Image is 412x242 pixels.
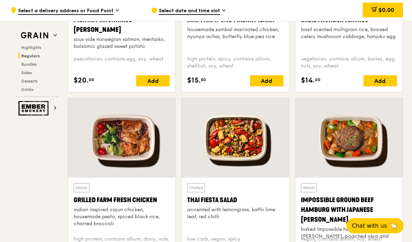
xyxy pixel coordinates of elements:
div: indian inspired cajun chicken, housemade pesto, spiced black rice, charred broccoli [74,207,170,228]
span: 00 [315,77,321,83]
div: Add [250,76,284,87]
div: Impossible Ground Beef Hamburg with Japanese [PERSON_NAME] [301,195,397,225]
span: Select a delivery address or Food Point [18,7,113,15]
span: Regulars [21,54,40,58]
div: Add [136,76,170,87]
span: 00 [89,77,94,83]
span: 50 [201,77,206,83]
div: accented with lemongrass, kaffir lime leaf, red chilli [187,207,283,221]
div: Mentai Mayonnaise [PERSON_NAME] [74,15,170,35]
span: Drinks [21,87,33,92]
span: Select date and time slot [159,7,220,15]
img: Ember Smokery web logo [19,101,51,116]
div: Warm [74,184,89,193]
div: pescatarian, contains egg, soy, wheat [74,56,170,70]
div: Grilled Farm Fresh Chicken [74,195,170,205]
div: housemade sambal marinated chicken, nyonya achar, butterfly blue pea rice [187,27,283,41]
span: $20. [74,76,89,86]
span: $0.00 [378,7,394,13]
div: Chilled [187,184,205,193]
div: Thai Fiesta Salad [187,195,283,205]
div: Add [363,76,397,87]
span: Bundles [21,62,37,67]
div: basil scented multigrain rice, braised celery mushroom cabbage, hanjuku egg [301,27,397,41]
span: Chat with us [352,222,387,230]
div: Warm [301,184,317,193]
span: Desserts [21,79,37,84]
button: Chat with us🦙 [346,218,404,234]
span: 🦙 [390,222,398,230]
span: Highlights [21,45,41,50]
span: $14. [301,76,315,86]
span: $15. [187,76,201,86]
span: Sides [21,70,32,75]
div: sous vide norwegian salmon, mentaiko, balsamic glazed sweet potato [74,36,170,50]
div: vegetarian, contains allium, barley, egg, nuts, soy, wheat [301,56,397,70]
div: high protein, spicy, contains allium, shellfish, soy, wheat [187,56,283,70]
img: Grain web logo [19,29,51,42]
